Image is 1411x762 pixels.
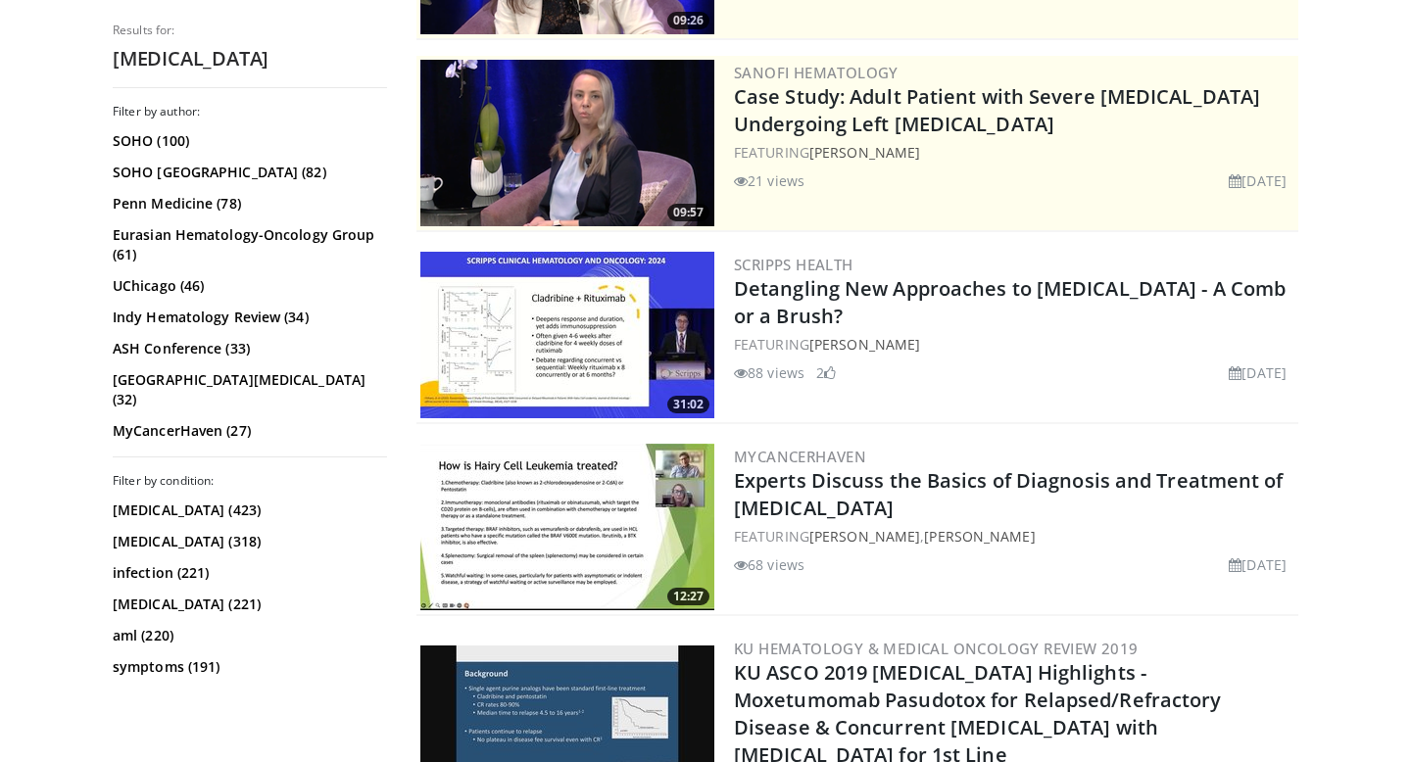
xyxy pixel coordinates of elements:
a: 12:27 [420,444,714,610]
a: UChicago (46) [113,276,382,296]
h2: [MEDICAL_DATA] [113,46,387,71]
a: Detangling New Approaches to [MEDICAL_DATA] - A Comb or a Brush? [734,275,1286,329]
a: Eurasian Hematology-Oncology Group (61) [113,225,382,264]
a: MyCancerHaven (27) [113,421,382,441]
a: Case Study: Adult Patient with Severe [MEDICAL_DATA] Undergoing Left [MEDICAL_DATA] [734,83,1260,137]
a: [PERSON_NAME] [924,527,1035,546]
span: 31:02 [667,396,709,413]
a: ASH Conference (33) [113,339,382,358]
a: aml (220) [113,626,382,645]
a: symptoms (191) [113,657,382,677]
img: 9bb8e921-2ce4-47af-9b13-3720f1061bf9.png.300x170_q85_crop-smart_upscale.png [420,60,714,226]
span: 12:27 [667,588,709,605]
li: 68 views [734,554,804,575]
a: Penn Medicine (78) [113,194,382,214]
a: Experts Discuss the Basics of Diagnosis and Treatment of [MEDICAL_DATA] [734,467,1284,521]
div: FEATURING [734,334,1294,355]
li: 88 views [734,362,804,383]
a: Indy Hematology Review (34) [113,308,382,327]
img: a4ce65b2-d76d-4cf2-ade3-102eeb1176a9.300x170_q85_crop-smart_upscale.jpg [420,252,714,418]
img: 668f90ac-2589-43d7-b43c-ccd060371c6e.300x170_q85_crop-smart_upscale.jpg [420,444,714,610]
a: [MEDICAL_DATA] (318) [113,532,382,551]
div: FEATURING [734,142,1294,163]
a: [MEDICAL_DATA] (423) [113,500,382,520]
a: Sanofi Hematology [734,63,899,82]
li: 2 [816,362,836,383]
a: MyCancerHaven [734,447,866,466]
a: [GEOGRAPHIC_DATA][MEDICAL_DATA] (32) [113,370,382,409]
li: 21 views [734,170,804,191]
li: [DATE] [1229,362,1287,383]
a: [PERSON_NAME] [809,527,920,546]
p: Results for: [113,23,387,38]
li: [DATE] [1229,554,1287,575]
a: [PERSON_NAME] [809,143,920,162]
div: FEATURING , [734,526,1294,547]
span: 09:57 [667,204,709,221]
a: [MEDICAL_DATA] (221) [113,595,382,614]
a: KU Hematology & Medical Oncology Review 2019 [734,639,1139,658]
h3: Filter by condition: [113,473,387,489]
span: 09:26 [667,12,709,29]
a: infection (221) [113,563,382,583]
a: [PERSON_NAME] [809,335,920,354]
a: SOHO [GEOGRAPHIC_DATA] (82) [113,163,382,182]
li: [DATE] [1229,170,1287,191]
a: 09:57 [420,60,714,226]
a: 31:02 [420,252,714,418]
a: Scripps Health [734,255,853,274]
a: SOHO (100) [113,131,382,151]
h3: Filter by author: [113,104,387,119]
